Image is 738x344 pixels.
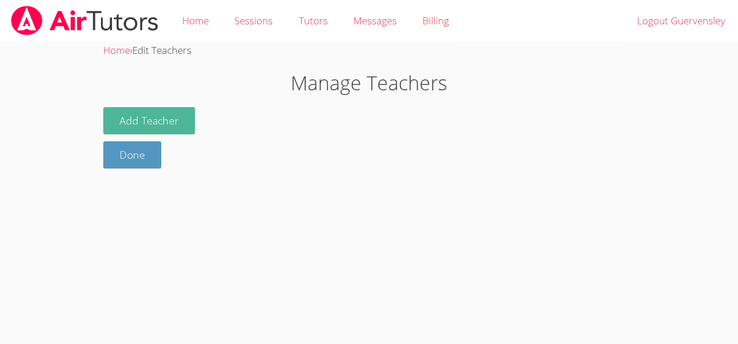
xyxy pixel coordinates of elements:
[132,43,191,57] span: Edit Teachers
[103,43,130,57] a: Home
[10,6,160,35] img: airtutors_banner-c4298cdbf04f3fff15de1276eac7730deb9818008684d7c2e4769d2f7ddbe033.png
[103,107,195,134] button: Add Teacher
[353,14,397,27] span: Messages
[103,141,161,169] a: Done
[103,42,635,59] div: ›
[103,68,635,98] h1: Manage Teachers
